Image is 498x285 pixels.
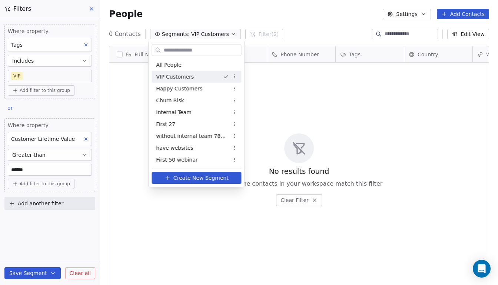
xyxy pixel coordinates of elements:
[152,59,241,166] div: Suggestions
[156,144,193,152] span: have websites
[156,109,191,116] span: Internal Team
[156,120,175,128] span: First 27
[152,172,241,184] button: Create New Segment
[156,132,229,140] span: without internal team 781 contacts
[173,174,229,182] span: Create New Segment
[156,85,202,93] span: Happy Customers
[156,73,194,81] span: VIP Customers
[156,97,184,105] span: Churn Risk
[156,61,181,69] span: All People
[156,156,197,164] span: First 50 webinar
